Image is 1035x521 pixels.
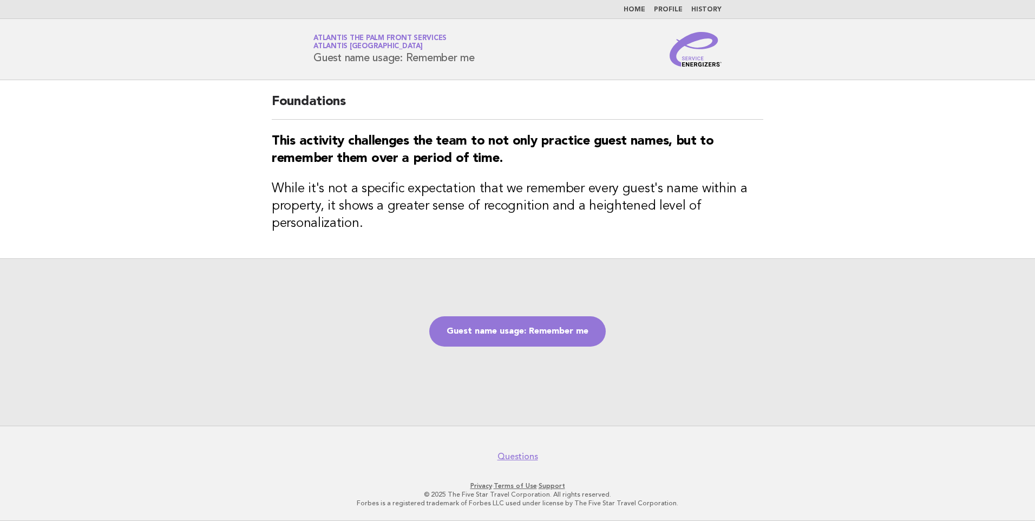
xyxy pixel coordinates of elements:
[497,451,538,462] a: Questions
[186,490,849,499] p: © 2025 The Five Star Travel Corporation. All rights reserved.
[272,135,714,165] strong: This activity challenges the team to not only practice guest names, but to remember them over a p...
[539,482,565,490] a: Support
[313,43,423,50] span: Atlantis [GEOGRAPHIC_DATA]
[272,93,763,120] h2: Foundations
[670,32,722,67] img: Service Energizers
[624,6,645,13] a: Home
[313,35,447,50] a: Atlantis The Palm Front ServicesAtlantis [GEOGRAPHIC_DATA]
[691,6,722,13] a: History
[429,316,606,347] a: Guest name usage: Remember me
[186,499,849,507] p: Forbes is a registered trademark of Forbes LLC used under license by The Five Star Travel Corpora...
[494,482,537,490] a: Terms of Use
[272,180,763,232] h3: While it's not a specific expectation that we remember every guest's name within a property, it s...
[313,35,475,63] h1: Guest name usage: Remember me
[470,482,492,490] a: Privacy
[654,6,683,13] a: Profile
[186,481,849,490] p: · ·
